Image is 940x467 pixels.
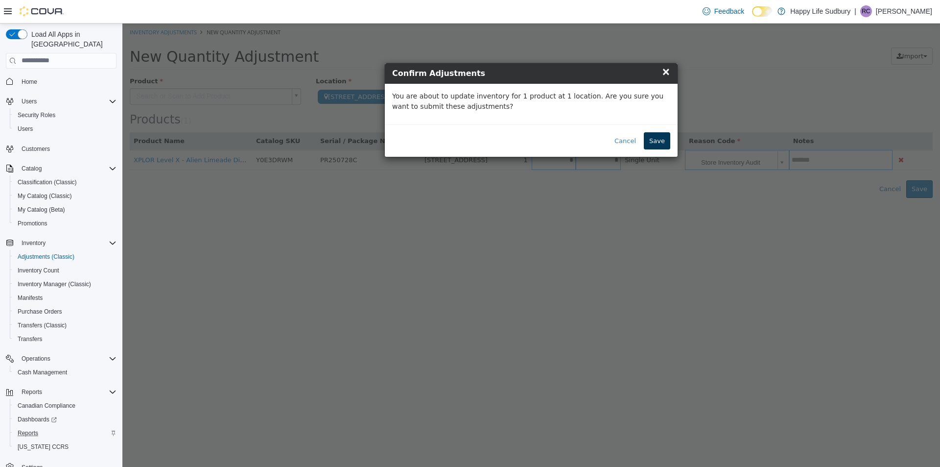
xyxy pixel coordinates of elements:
button: Security Roles [10,108,120,122]
button: Inventory [2,236,120,250]
span: My Catalog (Classic) [14,190,117,202]
a: Customers [18,143,54,155]
button: Cash Management [10,366,120,379]
p: | [854,5,856,17]
span: Purchase Orders [18,308,62,316]
a: Dashboards [10,413,120,426]
span: Transfers [14,333,117,345]
span: Users [14,123,117,135]
button: Home [2,74,120,89]
span: Users [18,125,33,133]
span: Reports [14,427,117,439]
span: × [539,42,548,54]
button: Canadian Compliance [10,399,120,413]
button: Reports [18,386,46,398]
a: Purchase Orders [14,306,66,318]
button: Catalog [2,162,120,175]
a: Feedback [699,1,748,21]
span: Washington CCRS [14,441,117,453]
span: Cash Management [14,367,117,378]
span: Promotions [18,220,47,227]
button: Inventory Count [10,264,120,277]
a: Users [14,123,37,135]
span: Reports [18,386,117,398]
h4: Confirm Adjustments [270,44,548,56]
button: Transfers [10,332,120,346]
span: Reports [18,429,38,437]
span: Catalog [18,163,117,174]
span: Classification (Classic) [14,176,117,188]
span: Security Roles [14,109,117,121]
a: Cash Management [14,367,71,378]
button: My Catalog (Classic) [10,189,120,203]
span: Canadian Compliance [14,400,117,412]
span: Home [22,78,37,86]
span: Cash Management [18,369,67,376]
span: Inventory Manager (Classic) [14,278,117,290]
p: Happy Life Sudbury [790,5,850,17]
div: Roxanne Coutu [860,5,872,17]
a: Dashboards [14,414,61,425]
a: Adjustments (Classic) [14,251,78,263]
button: Classification (Classic) [10,175,120,189]
button: Users [2,95,120,108]
a: Promotions [14,218,51,229]
button: Save [521,109,548,126]
a: Security Roles [14,109,59,121]
span: Transfers (Classic) [14,320,117,331]
button: Users [10,122,120,136]
button: Reports [2,385,120,399]
button: Cancel [487,109,519,126]
span: Adjustments (Classic) [18,253,74,261]
span: Manifests [18,294,43,302]
a: My Catalog (Beta) [14,204,69,216]
a: Reports [14,427,42,439]
span: Transfers (Classic) [18,321,67,329]
span: Inventory [18,237,117,249]
span: Inventory Manager (Classic) [18,280,91,288]
a: Transfers [14,333,46,345]
button: Promotions [10,217,120,230]
span: Customers [18,143,117,155]
p: You are about to update inventory for 1 product at 1 location. Are you sure you want to submit th... [270,68,548,88]
button: Inventory Manager (Classic) [10,277,120,291]
span: [US_STATE] CCRS [18,443,69,451]
a: My Catalog (Classic) [14,190,76,202]
span: Operations [18,353,117,365]
span: Classification (Classic) [18,178,77,186]
span: My Catalog (Classic) [18,192,72,200]
span: Manifests [14,292,117,304]
span: Promotions [14,218,117,229]
span: Customers [22,145,50,153]
button: Purchase Orders [10,305,120,319]
span: My Catalog (Beta) [18,206,65,214]
span: RC [862,5,870,17]
span: Operations [22,355,50,363]
button: Operations [18,353,54,365]
button: Inventory [18,237,49,249]
span: Dashboards [18,416,57,423]
p: [PERSON_NAME] [876,5,932,17]
button: Reports [10,426,120,440]
span: Adjustments (Classic) [14,251,117,263]
button: My Catalog (Beta) [10,203,120,217]
input: Dark Mode [752,6,773,17]
a: Manifests [14,292,47,304]
span: Inventory Count [18,267,59,274]
button: Manifests [10,291,120,305]
span: Dashboards [14,414,117,425]
span: Inventory Count [14,265,117,276]
button: Adjustments (Classic) [10,250,120,264]
span: My Catalog (Beta) [14,204,117,216]
button: Catalog [18,163,46,174]
span: Home [18,75,117,88]
span: Users [18,96,117,107]
button: Users [18,96,41,107]
img: Cova [20,6,64,16]
span: Feedback [714,6,744,16]
a: Canadian Compliance [14,400,79,412]
span: Reports [22,388,42,396]
button: [US_STATE] CCRS [10,440,120,454]
a: Home [18,76,41,88]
